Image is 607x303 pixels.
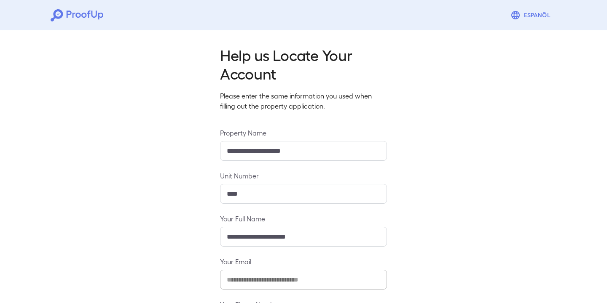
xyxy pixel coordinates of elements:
label: Unit Number [220,171,387,181]
label: Your Email [220,257,387,266]
label: Your Full Name [220,214,387,223]
label: Property Name [220,128,387,138]
h2: Help us Locate Your Account [220,45,387,82]
p: Please enter the same information you used when filling out the property application. [220,91,387,111]
button: Espanõl [507,7,556,24]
